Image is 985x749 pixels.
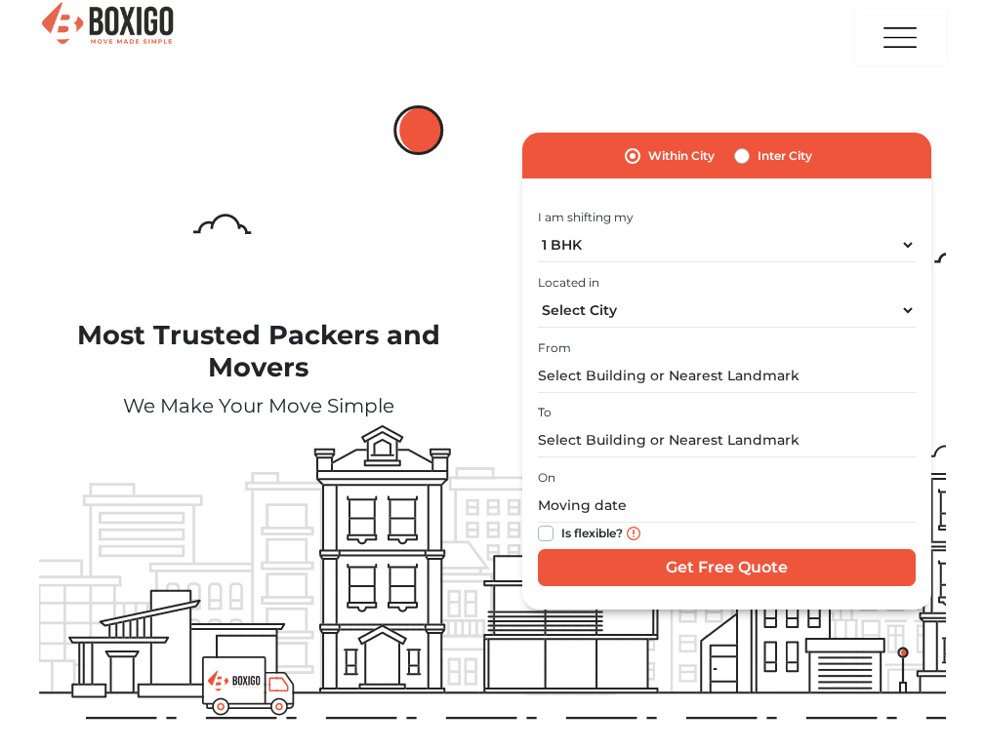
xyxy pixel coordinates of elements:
label: From [538,339,571,357]
p: We Make Your Move Simple [39,391,477,420]
label: On [538,469,555,487]
label: Is flexible? [561,522,623,542]
input: Get Free Quote [538,549,916,586]
img: move_date_info [627,527,640,540]
input: Select Building or Nearest Landmark [538,359,916,393]
label: I am shifting my [538,209,634,226]
input: Select Building or Nearest Landmark [538,423,916,457]
img: boxigo_prackers_and_movers_truck [202,656,295,716]
label: Inter City [758,144,812,168]
label: Within City [648,144,715,168]
h1: Most Trusted Packers and Movers [39,320,477,383]
label: Located in [538,274,599,292]
input: Moving date [538,489,916,523]
img: menu [881,10,920,64]
label: To [538,404,552,421]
